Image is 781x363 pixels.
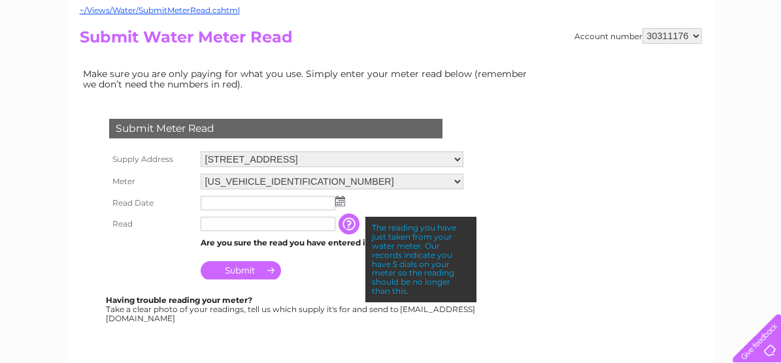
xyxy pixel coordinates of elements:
a: Log out [738,55,769,65]
a: Energy [584,55,612,65]
th: Read Date [106,193,197,213]
td: Are you sure the read you have entered is correct? [197,234,467,251]
div: Take a clear photo of your readings, tell us which supply it's for and send to [EMAIL_ADDRESS][DO... [106,296,477,323]
a: Water [551,55,576,65]
td: Make sure you are only paying for what you use. Simply enter your meter read below (remember we d... [80,65,537,93]
input: Submit [201,261,281,279]
th: Meter [106,170,197,193]
a: ~/Views/Water/SubmitMeterRead.cshtml [80,5,240,15]
img: ... [335,196,345,206]
a: Contact [694,55,726,65]
div: Submit Meter Read [109,119,442,138]
img: logo.png [27,34,94,74]
a: Telecoms [620,55,659,65]
div: Account number [574,28,702,44]
div: The reading you have just taken from your water meter. Our records indicate you have 5 dials on y... [365,217,476,302]
div: Clear Business is a trading name of Verastar Limited (registered in [GEOGRAPHIC_DATA] No. 3667643... [82,7,700,63]
th: Supply Address [106,148,197,170]
b: Having trouble reading your meter? [106,295,252,305]
th: Read [106,213,197,234]
a: 0333 014 3131 [535,7,625,23]
a: Blog [667,55,686,65]
input: Information [339,213,362,234]
h2: Submit Water Meter Read [80,28,702,53]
